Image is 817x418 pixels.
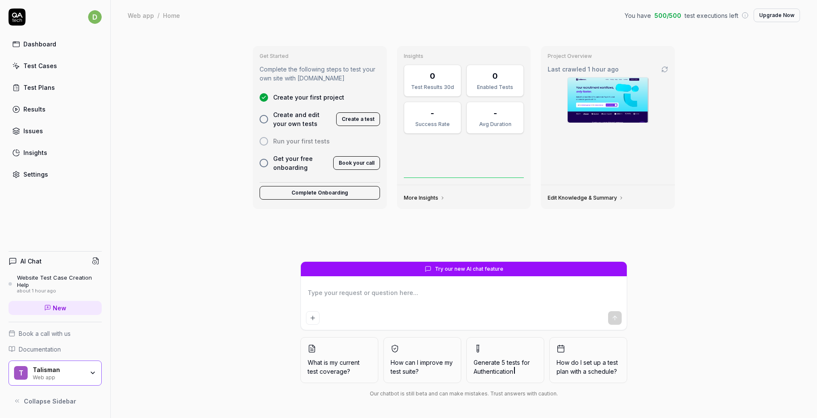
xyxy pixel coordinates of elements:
span: Create and edit your own tests [273,110,331,128]
a: Book your call [333,158,380,166]
div: Web app [128,11,154,20]
div: Website Test Case Creation Help [17,274,102,288]
a: New [9,301,102,315]
span: Run your first tests [273,137,330,146]
a: Issues [9,123,102,139]
span: Get your free onboarding [273,154,328,172]
button: Book your call [333,156,380,170]
h3: Insights [404,53,524,60]
span: Documentation [19,345,61,354]
a: Dashboard [9,36,102,52]
div: Success Rate [409,120,456,128]
div: 0 [492,70,498,82]
span: Last crawled [548,65,619,74]
div: Our chatbot is still beta and can make mistakes. Trust answers with caution. [300,390,627,398]
span: T [14,366,28,380]
span: New [53,303,66,312]
span: Create your first project [273,93,344,102]
div: Settings [23,170,48,179]
span: Generate 5 tests for [474,358,537,376]
h3: Project Overview [548,53,668,60]
time: 1 hour ago [588,66,619,73]
a: Website Test Case Creation Helpabout 1 hour ago [9,274,102,294]
span: How do I set up a test plan with a schedule? [557,358,620,376]
button: Add attachment [306,311,320,325]
a: Test Cases [9,57,102,74]
span: Book a call with us [19,329,71,338]
button: How can I improve my test suite? [383,337,461,383]
div: Web app [33,373,84,380]
a: Edit Knowledge & Summary [548,195,624,201]
div: Results [23,105,46,114]
div: - [494,107,497,119]
span: Authentication [474,368,513,375]
a: Book a call with us [9,329,102,338]
div: - [431,107,434,119]
button: Generate 5 tests forAuthentication [466,337,544,383]
div: / [157,11,160,20]
button: Collapse Sidebar [9,392,102,409]
div: Test Results 30d [409,83,456,91]
button: What is my current test coverage? [300,337,378,383]
a: Insights [9,144,102,161]
span: d [88,10,102,24]
button: TTalismanWeb app [9,361,102,386]
a: Go to crawling settings [661,66,668,73]
div: Issues [23,126,43,135]
a: Settings [9,166,102,183]
div: Enabled Tests [472,83,518,91]
button: Complete Onboarding [260,186,380,200]
a: Documentation [9,345,102,354]
span: How can I improve my test suite? [391,358,454,376]
span: What is my current test coverage? [308,358,371,376]
button: d [88,9,102,26]
a: More Insights [404,195,445,201]
div: Talisman [33,366,84,374]
span: You have [625,11,651,20]
div: Test Plans [23,83,55,92]
div: Avg Duration [472,120,518,128]
a: Test Plans [9,79,102,96]
span: 500 / 500 [654,11,681,20]
div: Home [163,11,180,20]
div: Dashboard [23,40,56,49]
a: Results [9,101,102,117]
h4: AI Chat [20,257,42,266]
img: Screenshot [568,77,648,123]
button: How do I set up a test plan with a schedule? [549,337,627,383]
div: Test Cases [23,61,57,70]
span: test executions left [685,11,738,20]
h3: Get Started [260,53,380,60]
button: Upgrade Now [754,9,800,22]
span: Collapse Sidebar [24,397,76,406]
span: Try our new AI chat feature [435,265,503,273]
div: 0 [430,70,435,82]
button: Create a test [336,112,380,126]
div: Insights [23,148,47,157]
div: about 1 hour ago [17,288,102,294]
p: Complete the following steps to test your own site with [DOMAIN_NAME] [260,65,380,83]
